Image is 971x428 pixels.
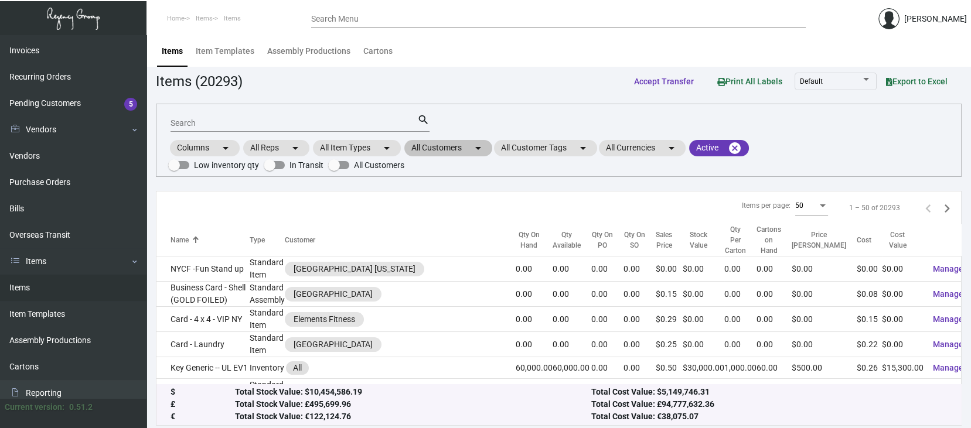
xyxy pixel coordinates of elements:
[250,332,285,357] td: Standard Item
[624,256,656,282] td: 0.00
[757,224,781,256] div: Cartons on Hand
[196,15,213,22] span: Items
[849,203,900,213] div: 1 – 50 of 20293
[553,256,591,282] td: 0.00
[250,307,285,332] td: Standard Item
[156,357,250,379] td: Key Generic -- UL EV1
[882,230,913,251] div: Cost Value
[243,140,309,156] mat-chip: All Reps
[599,140,686,156] mat-chip: All Currencies
[624,332,656,357] td: 0.00
[683,282,724,307] td: $0.00
[516,357,553,379] td: 60,000.00
[757,224,792,256] div: Cartons on Hand
[656,307,683,332] td: $0.29
[683,357,724,379] td: $30,000.00
[591,357,624,379] td: 0.00
[742,200,791,211] div: Items per page:
[380,141,394,155] mat-icon: arrow_drop_down
[167,15,185,22] span: Home
[882,379,924,404] td: $0.00
[624,282,656,307] td: 0.00
[792,379,857,404] td: $0.00
[800,77,823,85] span: Default
[591,411,947,423] div: Total Cost Value: €38,075.07
[516,230,542,251] div: Qty On Hand
[717,77,782,86] span: Print All Labels
[156,332,250,357] td: Card - Laundry
[591,399,947,411] div: Total Cost Value: £94,777,632.36
[634,77,694,86] span: Accept Transfer
[724,224,746,256] div: Qty Per Carton
[757,282,792,307] td: 0.00
[683,256,724,282] td: $0.00
[313,140,401,156] mat-chip: All Item Types
[591,256,624,282] td: 0.00
[171,399,235,411] div: £
[171,386,235,399] div: $
[757,357,792,379] td: 60.00
[724,282,757,307] td: 0.00
[882,307,924,332] td: $0.00
[656,332,683,357] td: $0.25
[553,332,591,357] td: 0.00
[235,411,591,423] div: Total Stock Value: €122,124.76
[878,8,900,29] img: admin@bootstrapmaster.com
[516,282,553,307] td: 0.00
[919,198,938,217] button: Previous page
[516,332,553,357] td: 0.00
[294,313,355,326] div: Elements Fitness
[882,357,924,379] td: $15,300.00
[724,224,757,256] div: Qty Per Carton
[656,357,683,379] td: $0.50
[171,235,189,245] div: Name
[289,158,323,172] span: In Transit
[591,230,613,251] div: Qty On PO
[792,282,857,307] td: $0.00
[591,379,624,404] td: 0.00
[857,379,882,404] td: $3.75
[683,307,724,332] td: $0.00
[156,71,243,92] div: Items (20293)
[792,307,857,332] td: $0.00
[904,13,967,25] div: [PERSON_NAME]
[288,141,302,155] mat-icon: arrow_drop_down
[171,411,235,423] div: €
[591,386,947,399] div: Total Cost Value: $5,149,746.31
[877,71,957,92] button: Export to Excel
[757,256,792,282] td: 0.00
[757,332,792,357] td: 0.00
[683,230,714,251] div: Stock Value
[857,235,882,245] div: Cost
[235,399,591,411] div: Total Stock Value: £495,699.96
[553,307,591,332] td: 0.00
[938,198,956,217] button: Next page
[235,386,591,399] div: Total Stock Value: $10,454,586.19
[624,379,656,404] td: 0.00
[516,230,553,251] div: Qty On Hand
[591,332,624,357] td: 0.00
[792,357,857,379] td: $500.00
[219,141,233,155] mat-icon: arrow_drop_down
[795,201,803,210] span: 50
[624,230,645,251] div: Qty On SO
[757,379,792,404] td: 0.00
[591,307,624,332] td: 0.00
[683,332,724,357] td: $0.00
[156,256,250,282] td: NYCF -Fun Stand up
[857,235,871,245] div: Cost
[624,357,656,379] td: 0.00
[792,332,857,357] td: $0.00
[591,282,624,307] td: 0.00
[69,401,93,413] div: 0.51.2
[757,307,792,332] td: 0.00
[728,141,742,155] mat-icon: cancel
[224,15,241,22] span: Items
[724,332,757,357] td: 0.00
[196,45,254,57] div: Item Templates
[156,307,250,332] td: Card - 4 x 4 - VIP NY
[494,140,597,156] mat-chip: All Customer Tags
[285,224,516,256] th: Customer
[5,401,64,413] div: Current version:
[404,140,492,156] mat-chip: All Customers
